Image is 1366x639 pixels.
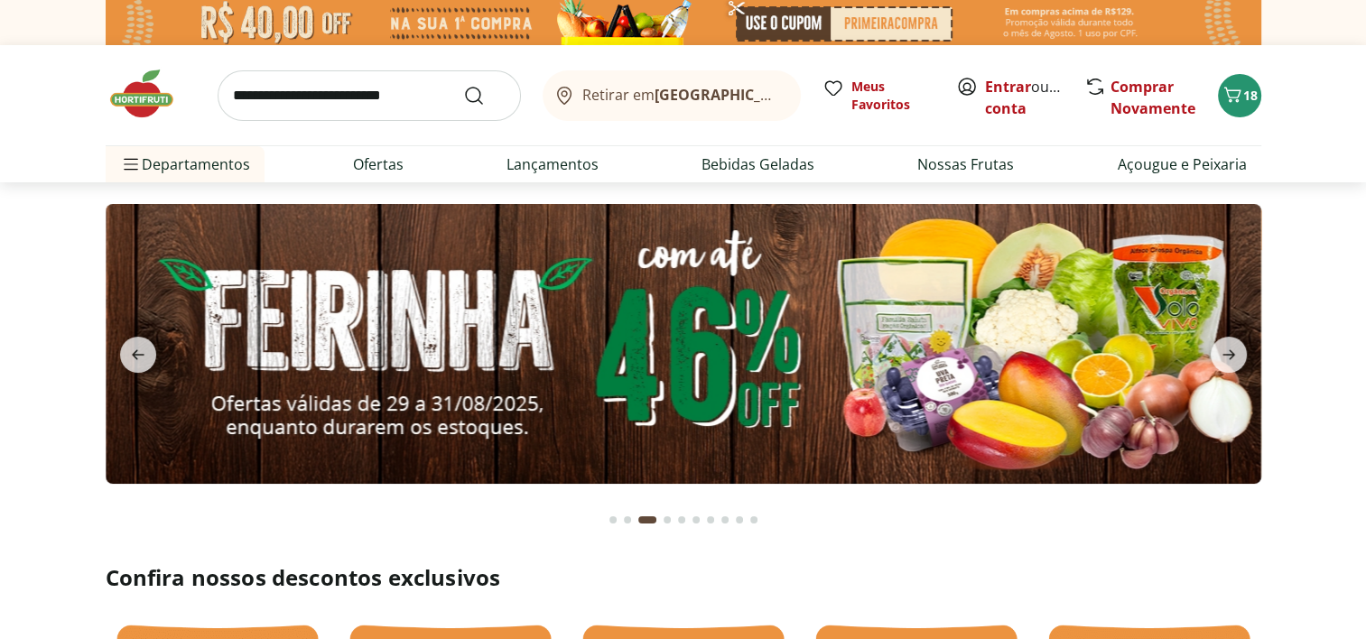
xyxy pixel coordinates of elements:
[463,85,506,106] button: Submit Search
[582,87,782,103] span: Retirar em
[674,498,689,542] button: Go to page 5 from fs-carousel
[747,498,761,542] button: Go to page 10 from fs-carousel
[106,337,171,373] button: previous
[353,153,404,175] a: Ofertas
[660,498,674,542] button: Go to page 4 from fs-carousel
[606,498,620,542] button: Go to page 1 from fs-carousel
[106,67,196,121] img: Hortifruti
[620,498,635,542] button: Go to page 2 from fs-carousel
[702,153,814,175] a: Bebidas Geladas
[506,153,599,175] a: Lançamentos
[106,204,1261,484] img: feira
[106,563,1261,592] h2: Confira nossos descontos exclusivos
[1196,337,1261,373] button: next
[1117,153,1246,175] a: Açougue e Peixaria
[543,70,801,121] button: Retirar em[GEOGRAPHIC_DATA]/[GEOGRAPHIC_DATA]
[689,498,703,542] button: Go to page 6 from fs-carousel
[703,498,718,542] button: Go to page 7 from fs-carousel
[1110,77,1195,118] a: Comprar Novamente
[120,143,250,186] span: Departamentos
[635,498,660,542] button: Current page from fs-carousel
[120,143,142,186] button: Menu
[655,85,959,105] b: [GEOGRAPHIC_DATA]/[GEOGRAPHIC_DATA]
[985,76,1065,119] span: ou
[218,70,521,121] input: search
[1218,74,1261,117] button: Carrinho
[1243,87,1258,104] span: 18
[732,498,747,542] button: Go to page 9 from fs-carousel
[718,498,732,542] button: Go to page 8 from fs-carousel
[851,78,934,114] span: Meus Favoritos
[822,78,934,114] a: Meus Favoritos
[917,153,1014,175] a: Nossas Frutas
[985,77,1084,118] a: Criar conta
[985,77,1031,97] a: Entrar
